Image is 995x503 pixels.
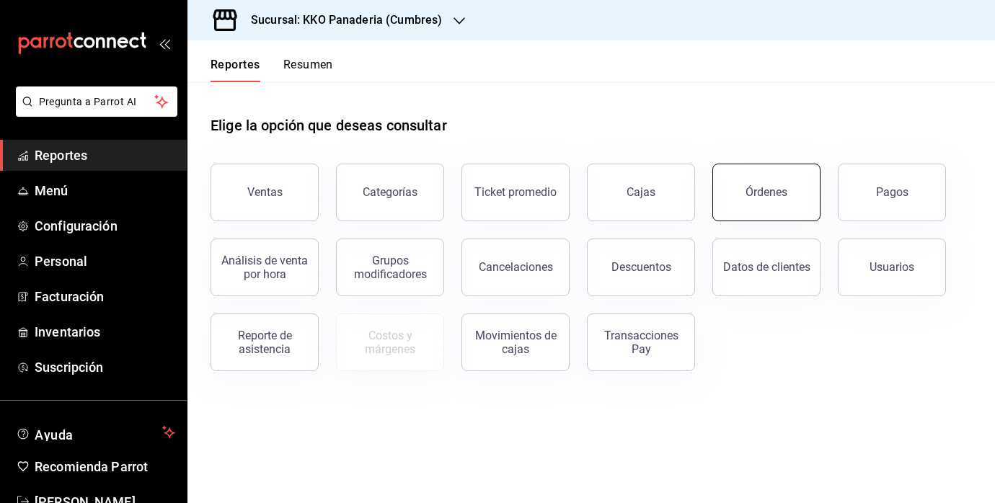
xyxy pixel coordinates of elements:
[712,239,821,296] button: Datos de clientes
[247,185,283,199] div: Ventas
[35,457,175,476] span: Recomienda Parrot
[838,239,946,296] button: Usuarios
[35,424,156,441] span: Ayuda
[211,58,260,82] button: Reportes
[283,58,333,82] button: Resumen
[336,313,444,371] button: Contrata inventarios para ver este reporte
[479,260,553,274] div: Cancelaciones
[587,164,695,221] a: Cajas
[336,239,444,296] button: Grupos modificadores
[35,322,175,342] span: Inventarios
[345,254,435,281] div: Grupos modificadores
[211,313,319,371] button: Reporte de asistencia
[876,185,908,199] div: Pagos
[474,185,557,199] div: Ticket promedio
[220,254,309,281] div: Análisis de venta por hora
[220,329,309,356] div: Reporte de asistencia
[239,12,442,29] h3: Sucursal: KKO Panaderia (Cumbres)
[35,287,175,306] span: Facturación
[336,164,444,221] button: Categorías
[39,94,155,110] span: Pregunta a Parrot AI
[35,251,175,271] span: Personal
[461,313,570,371] button: Movimientos de cajas
[723,260,810,274] div: Datos de clientes
[471,329,560,356] div: Movimientos de cajas
[596,329,686,356] div: Transacciones Pay
[35,181,175,200] span: Menú
[211,164,319,221] button: Ventas
[35,216,175,236] span: Configuración
[35,357,175,377] span: Suscripción
[211,239,319,296] button: Análisis de venta por hora
[870,260,914,274] div: Usuarios
[461,239,570,296] button: Cancelaciones
[587,239,695,296] button: Descuentos
[587,313,695,371] button: Transacciones Pay
[746,185,787,199] div: Órdenes
[211,115,447,136] h1: Elige la opción que deseas consultar
[345,329,435,356] div: Costos y márgenes
[838,164,946,221] button: Pagos
[712,164,821,221] button: Órdenes
[16,86,177,117] button: Pregunta a Parrot AI
[159,37,170,49] button: open_drawer_menu
[35,146,175,165] span: Reportes
[461,164,570,221] button: Ticket promedio
[363,185,417,199] div: Categorías
[211,58,333,82] div: navigation tabs
[627,184,656,201] div: Cajas
[10,104,177,120] a: Pregunta a Parrot AI
[611,260,671,274] div: Descuentos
